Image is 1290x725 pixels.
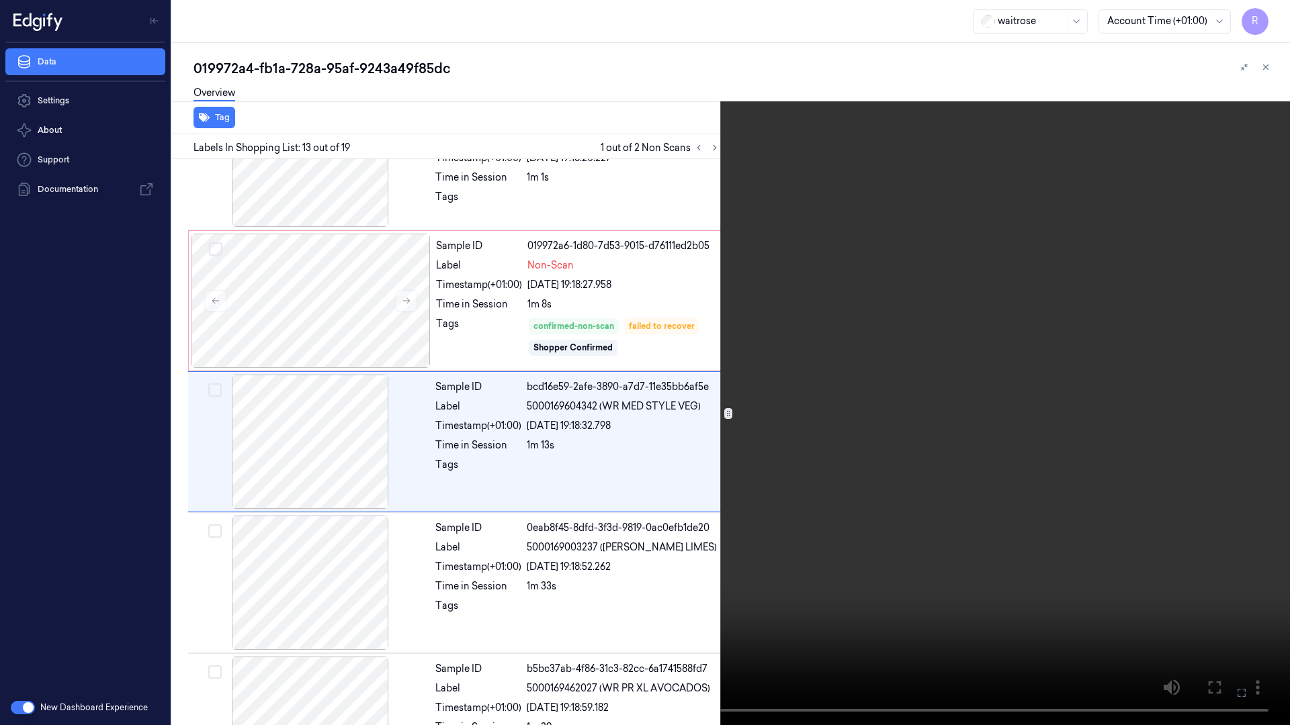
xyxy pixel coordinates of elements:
[527,540,717,554] span: 5000169003237 ([PERSON_NAME] LIMES)
[436,239,522,253] div: Sample ID
[601,140,723,156] span: 1 out of 2 Non Scans
[5,48,165,75] a: Data
[629,320,695,332] div: failed to recover
[209,242,222,256] button: Select row
[435,419,521,433] div: Timestamp (+01:00)
[435,681,521,695] div: Label
[436,258,522,273] div: Label
[435,399,521,414] div: Label
[435,599,521,620] div: Tags
[527,560,720,574] div: [DATE] 19:18:52.262
[435,171,521,185] div: Time in Session
[527,258,574,273] span: Non-Scan
[436,297,522,311] div: Time in Session
[527,278,720,292] div: [DATE] 19:18:27.958
[436,278,522,292] div: Timestamp (+01:00)
[435,521,521,535] div: Sample ID
[435,540,521,554] div: Label
[527,419,720,433] div: [DATE] 19:18:32.798
[5,146,165,173] a: Support
[527,662,720,676] div: b5bc37ab-4f86-31c3-82cc-6a1741588fd7
[435,190,521,211] div: Tags
[435,458,521,479] div: Tags
[5,176,165,203] a: Documentation
[144,10,165,32] button: Toggle Navigation
[435,662,521,676] div: Sample ID
[527,701,720,715] div: [DATE] 19:18:59.182
[533,342,613,354] div: Shopper Confirmed
[193,107,235,128] button: Tag
[193,59,1279,78] div: 019972a4-fb1a-728a-95af-9243a49f85dc
[208,665,222,679] button: Select row
[208,383,222,397] button: Select row
[435,701,521,715] div: Timestamp (+01:00)
[208,524,222,538] button: Select row
[527,438,720,452] div: 1m 13s
[1242,8,1268,35] button: R
[435,438,521,452] div: Time in Session
[435,560,521,574] div: Timestamp (+01:00)
[527,171,720,185] div: 1m 1s
[435,380,521,394] div: Sample ID
[527,380,720,394] div: bcd16e59-2afe-3890-a7d7-11e35bb6af5e
[193,86,235,101] a: Overview
[527,399,701,414] span: 5000169604342 (WR MED STYLE VEG)
[5,117,165,144] button: About
[527,521,720,535] div: 0eab8f45-8dfd-3f3d-9819-0ac0efb1de20
[533,320,614,332] div: confirmed-non-scan
[435,579,521,593] div: Time in Session
[527,681,710,695] span: 5000169462027 (WR PR XL AVOCADOS)
[193,141,350,155] span: Labels In Shopping List: 13 out of 19
[527,579,720,593] div: 1m 33s
[436,317,522,357] div: Tags
[5,87,165,114] a: Settings
[527,239,720,253] div: 019972a6-1d80-7d53-9015-d76111ed2b05
[527,297,720,311] div: 1m 8s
